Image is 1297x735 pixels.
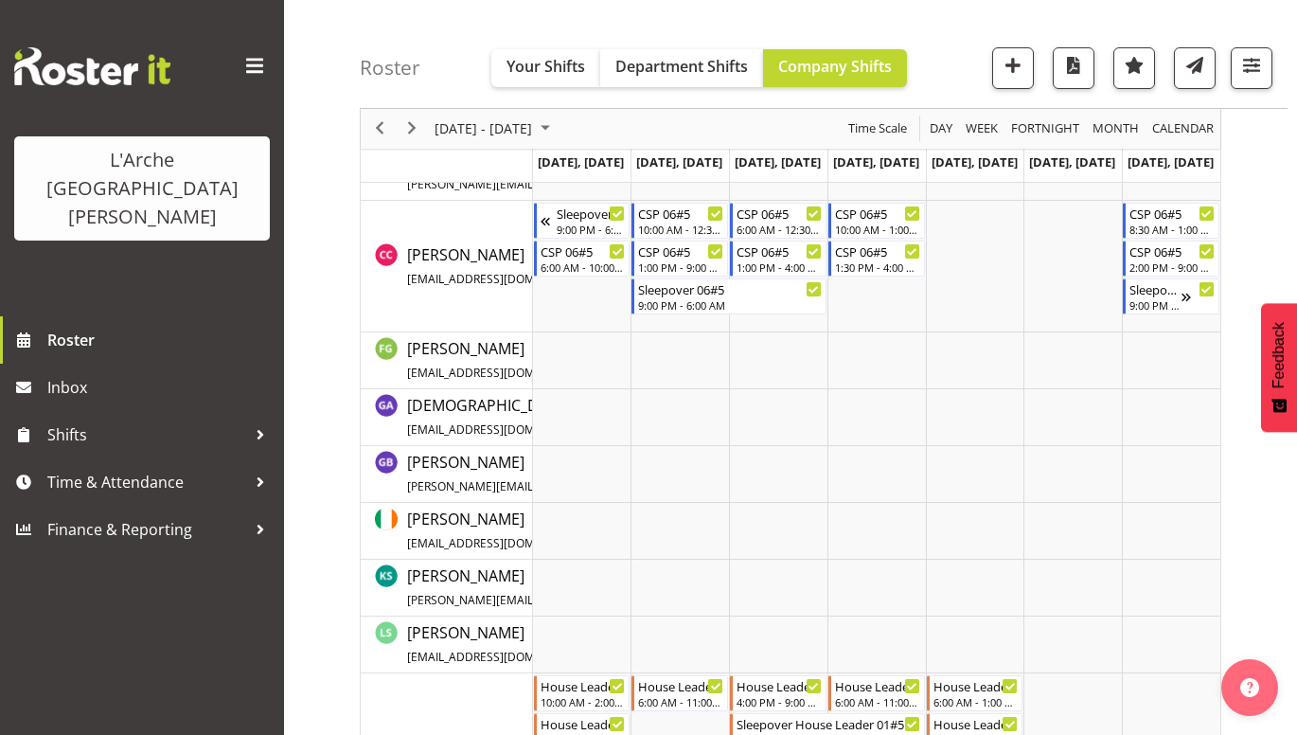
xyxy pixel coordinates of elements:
[407,478,773,494] span: [PERSON_NAME][EMAIL_ADDRESS][DOMAIN_NAME][PERSON_NAME]
[400,117,425,141] button: Next
[737,242,822,260] div: CSP 06#5
[615,56,748,77] span: Department Shifts
[638,676,723,695] div: House Leader 01#5
[557,204,626,223] div: Sleepover 06#5
[638,260,723,275] div: 1:00 PM - 9:00 PM
[432,117,559,141] button: October 2025
[361,560,533,617] td: Katherine Shaw resource
[407,565,760,609] span: [PERSON_NAME]
[361,201,533,332] td: Crissandra Cruz resource
[845,117,911,141] button: Time Scale
[763,49,907,87] button: Company Shifts
[1123,241,1219,277] div: Crissandra Cruz"s event - CSP 06#5 Begin From Sunday, October 19, 2025 at 2:00:00 PM GMT+13:00 En...
[636,153,722,170] span: [DATE], [DATE]
[1029,153,1115,170] span: [DATE], [DATE]
[407,649,595,665] span: [EMAIL_ADDRESS][DOMAIN_NAME]
[992,47,1034,89] button: Add a new shift
[360,57,420,79] h4: Roster
[638,297,822,313] div: 9:00 PM - 6:00 AM
[33,146,251,231] div: L'Arche [GEOGRAPHIC_DATA][PERSON_NAME]
[933,694,1019,709] div: 6:00 AM - 1:00 PM
[835,242,920,260] div: CSP 06#5
[407,337,678,383] a: [PERSON_NAME][EMAIL_ADDRESS][DOMAIN_NAME]
[638,694,723,709] div: 6:00 AM - 11:00 AM
[361,617,533,673] td: Leanne Smith resource
[638,279,822,298] div: Sleepover 06#5
[361,503,533,560] td: Karen Herbert resource
[933,714,1019,733] div: House Leader 01#5
[963,117,1002,141] button: Timeline Week
[835,204,920,223] div: CSP 06#5
[534,203,631,239] div: Crissandra Cruz"s event - Sleepover 06#5 Begin From Sunday, October 12, 2025 at 9:00:00 PM GMT+13...
[47,468,246,496] span: Time & Attendance
[407,565,760,610] a: [PERSON_NAME][PERSON_NAME][EMAIL_ADDRESS][DOMAIN_NAME]
[364,109,396,149] div: previous period
[835,676,920,695] div: House Leader 01#5
[1129,222,1215,237] div: 8:30 AM - 1:00 PM
[735,153,821,170] span: [DATE], [DATE]
[1123,278,1219,314] div: Crissandra Cruz"s event - Sleepover 06#5 Begin From Sunday, October 19, 2025 at 9:00:00 PM GMT+13...
[407,508,760,553] a: [PERSON_NAME][EMAIL_ADDRESS][DOMAIN_NAME][PERSON_NAME]
[1009,117,1081,141] span: Fortnight
[541,676,626,695] div: House Leader 01#5
[541,714,626,733] div: House Leader 01#5
[407,622,671,666] span: [PERSON_NAME]
[835,260,920,275] div: 1:30 PM - 4:00 PM
[737,260,822,275] div: 1:00 PM - 4:00 PM
[1128,153,1214,170] span: [DATE], [DATE]
[407,452,849,495] span: [PERSON_NAME]
[1261,303,1297,432] button: Feedback - Show survey
[407,535,684,551] span: [EMAIL_ADDRESS][DOMAIN_NAME][PERSON_NAME]
[828,203,925,239] div: Crissandra Cruz"s event - CSP 06#5 Begin From Thursday, October 16, 2025 at 10:00:00 AM GMT+13:00...
[638,204,723,223] div: CSP 06#5
[534,675,631,711] div: Lydia Peters"s event - House Leader 01#5 Begin From Monday, October 13, 2025 at 10:00:00 AM GMT+1...
[638,222,723,237] div: 10:00 AM - 12:30 PM
[433,117,534,141] span: [DATE] - [DATE]
[407,509,760,552] span: [PERSON_NAME]
[1240,678,1259,697] img: help-xxl-2.png
[557,222,626,237] div: 9:00 PM - 6:00 AM
[407,621,671,667] a: [PERSON_NAME][EMAIL_ADDRESS][DOMAIN_NAME]
[407,592,684,608] span: [PERSON_NAME][EMAIL_ADDRESS][DOMAIN_NAME]
[737,222,822,237] div: 6:00 AM - 12:30 PM
[846,117,909,141] span: Time Scale
[407,176,773,192] span: [PERSON_NAME][EMAIL_ADDRESS][DOMAIN_NAME][PERSON_NAME]
[933,676,1019,695] div: House Leader 01#5
[1150,117,1216,141] span: calendar
[47,326,275,354] span: Roster
[491,49,600,87] button: Your Shifts
[407,338,678,382] span: [PERSON_NAME]
[1008,117,1083,141] button: Fortnight
[730,675,826,711] div: Lydia Peters"s event - House Leader 01#5 Begin From Wednesday, October 15, 2025 at 4:00:00 PM GMT...
[1174,47,1216,89] button: Send a list of all shifts for the selected filtered period to all rostered employees.
[778,56,892,77] span: Company Shifts
[927,117,956,141] button: Timeline Day
[47,373,275,402] span: Inbox
[506,56,585,77] span: Your Shifts
[361,389,533,446] td: Gay Catangui resource
[631,675,728,711] div: Lydia Peters"s event - House Leader 01#5 Begin From Tuesday, October 14, 2025 at 6:00:00 AM GMT+1...
[541,242,626,260] div: CSP 06#5
[737,714,920,733] div: Sleepover House Leader 01#5
[730,241,826,277] div: Crissandra Cruz"s event - CSP 06#5 Begin From Wednesday, October 15, 2025 at 1:00:00 PM GMT+13:00...
[737,676,822,695] div: House Leader 01#5
[361,332,533,389] td: Faustina Gaensicke resource
[367,117,393,141] button: Previous
[538,153,624,170] span: [DATE], [DATE]
[396,109,428,149] div: next period
[600,49,763,87] button: Department Shifts
[14,47,170,85] img: Rosterit website logo
[407,395,671,439] span: [DEMOGRAPHIC_DATA] Catangui
[1053,47,1094,89] button: Download a PDF of the roster according to the set date range.
[428,109,561,149] div: October 13 - 19, 2025
[407,365,595,381] span: [EMAIL_ADDRESS][DOMAIN_NAME]
[928,117,954,141] span: Day
[541,694,626,709] div: 10:00 AM - 2:00 PM
[833,153,919,170] span: [DATE], [DATE]
[1123,203,1219,239] div: Crissandra Cruz"s event - CSP 06#5 Begin From Sunday, October 19, 2025 at 8:30:00 AM GMT+13:00 En...
[737,204,822,223] div: CSP 06#5
[1149,117,1217,141] button: Month
[407,421,595,438] span: [EMAIL_ADDRESS][DOMAIN_NAME]
[1113,47,1155,89] button: Highlight an important date within the roster.
[1129,297,1182,313] div: 9:00 PM - 6:00 AM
